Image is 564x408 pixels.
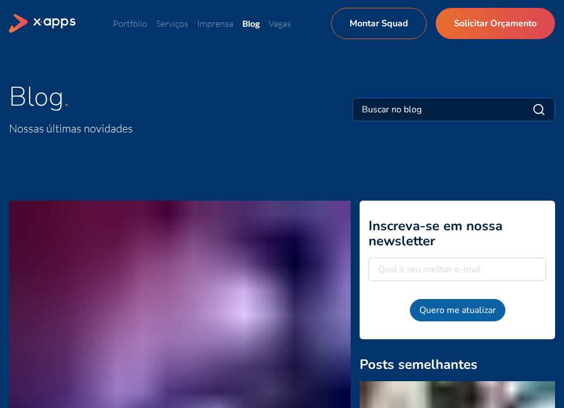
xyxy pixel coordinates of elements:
[369,258,546,281] input: Qual o seu melhor e-mail
[362,103,475,116] input: Buscar no blog
[242,18,260,29] a: Blog
[156,18,188,29] a: Serviços
[9,121,133,135] span: Nossas últimas novidades
[269,18,291,29] a: Vagas
[331,8,427,39] a: Montar Squad
[369,219,546,249] h2: Inscreva-se em nossa newsletter
[360,357,555,372] h2: Posts semelhantes
[113,18,147,29] a: Portfólio
[436,8,555,39] a: Solicitar Orçamento
[197,18,233,29] a: Imprensa
[410,299,505,321] button: Quero me atualizar
[9,78,64,115] span: Blog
